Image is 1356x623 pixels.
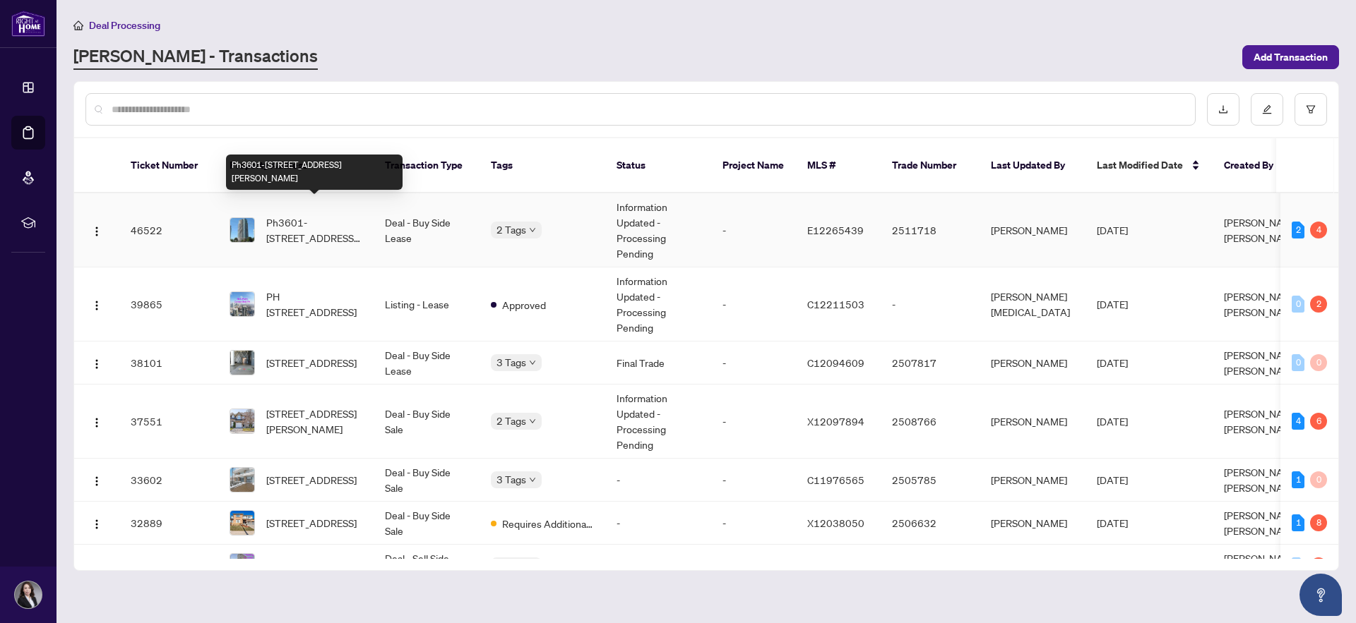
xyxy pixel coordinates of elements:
[881,459,980,502] td: 2505785
[1224,509,1300,537] span: [PERSON_NAME] [PERSON_NAME]
[711,459,796,502] td: -
[1292,354,1304,371] div: 0
[1097,356,1128,369] span: [DATE]
[711,545,796,588] td: -
[91,476,102,487] img: Logo
[85,468,108,491] button: Logo
[480,138,605,193] th: Tags
[1224,407,1300,435] span: [PERSON_NAME] [PERSON_NAME]
[266,289,362,320] span: PH [STREET_ADDRESS]
[1097,516,1128,529] span: [DATE]
[230,511,254,535] img: thumbnail-img
[529,476,536,483] span: down
[1295,93,1327,126] button: filter
[91,226,102,237] img: Logo
[711,341,796,385] td: -
[502,297,546,313] span: Approved
[266,214,362,246] span: Ph3601-[STREET_ADDRESS][PERSON_NAME]
[1292,514,1304,531] div: 1
[980,385,1086,459] td: [PERSON_NAME]
[1097,224,1128,236] span: [DATE]
[85,219,108,241] button: Logo
[881,138,980,193] th: Trade Number
[230,554,254,578] img: thumbnail-img
[807,516,864,529] span: X12038050
[266,558,357,574] span: [STREET_ADDRESS]
[605,267,711,341] td: Information Updated - Processing Pending
[266,355,357,370] span: [STREET_ADDRESS]
[230,409,254,433] img: thumbnail-img
[605,385,711,459] td: Information Updated - Processing Pending
[1310,354,1327,371] div: 0
[1242,45,1339,69] button: Add Transaction
[91,300,102,311] img: Logo
[496,354,526,370] span: 3 Tags
[980,459,1086,502] td: [PERSON_NAME]
[711,138,796,193] th: Project Name
[1292,557,1304,574] div: 0
[881,267,980,341] td: -
[230,218,254,242] img: thumbnail-img
[807,473,864,486] span: C11976565
[881,385,980,459] td: 2508766
[230,468,254,492] img: thumbnail-img
[1306,104,1316,114] span: filter
[605,459,711,502] td: -
[119,545,218,588] td: 32871
[529,226,536,234] span: down
[529,359,536,366] span: down
[496,557,526,574] span: 4 Tags
[85,351,108,374] button: Logo
[91,519,102,530] img: Logo
[85,293,108,315] button: Logo
[1251,93,1283,126] button: edit
[1292,296,1304,313] div: 0
[218,138,374,193] th: Property Address
[1097,473,1128,486] span: [DATE]
[119,193,218,267] td: 46522
[1097,157,1183,173] span: Last Modified Date
[1310,557,1327,574] div: 2
[73,20,83,30] span: home
[1310,514,1327,531] div: 8
[266,472,357,488] span: [STREET_ADDRESS]
[374,385,480,459] td: Deal - Buy Side Sale
[1292,471,1304,488] div: 1
[496,413,526,429] span: 2 Tags
[230,351,254,375] img: thumbnail-img
[89,19,160,32] span: Deal Processing
[881,502,980,545] td: 2506632
[266,406,362,437] span: [STREET_ADDRESS][PERSON_NAME]
[529,418,536,425] span: down
[980,267,1086,341] td: [PERSON_NAME][MEDICAL_DATA]
[91,358,102,370] img: Logo
[85,512,108,534] button: Logo
[1262,104,1272,114] span: edit
[881,545,980,588] td: 2505387
[374,502,480,545] td: Deal - Buy Side Sale
[1086,138,1213,193] th: Last Modified Date
[226,155,403,190] div: Ph3601-[STREET_ADDRESS][PERSON_NAME]
[1224,552,1300,580] span: [PERSON_NAME] [PERSON_NAME]
[807,415,864,428] span: X12097894
[980,193,1086,267] td: [PERSON_NAME]
[11,11,45,37] img: logo
[1254,46,1328,68] span: Add Transaction
[980,138,1086,193] th: Last Updated By
[496,222,526,238] span: 2 Tags
[1292,413,1304,430] div: 4
[1097,298,1128,310] span: [DATE]
[881,341,980,385] td: 2507817
[605,341,711,385] td: Final Trade
[1224,349,1300,377] span: [PERSON_NAME] [PERSON_NAME]
[1310,413,1327,430] div: 6
[374,267,480,341] td: Listing - Lease
[711,502,796,545] td: -
[807,356,864,369] span: C12094609
[605,138,711,193] th: Status
[807,298,864,310] span: C12211503
[91,417,102,428] img: Logo
[711,193,796,267] td: -
[796,138,881,193] th: MLS #
[496,471,526,488] span: 3 Tags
